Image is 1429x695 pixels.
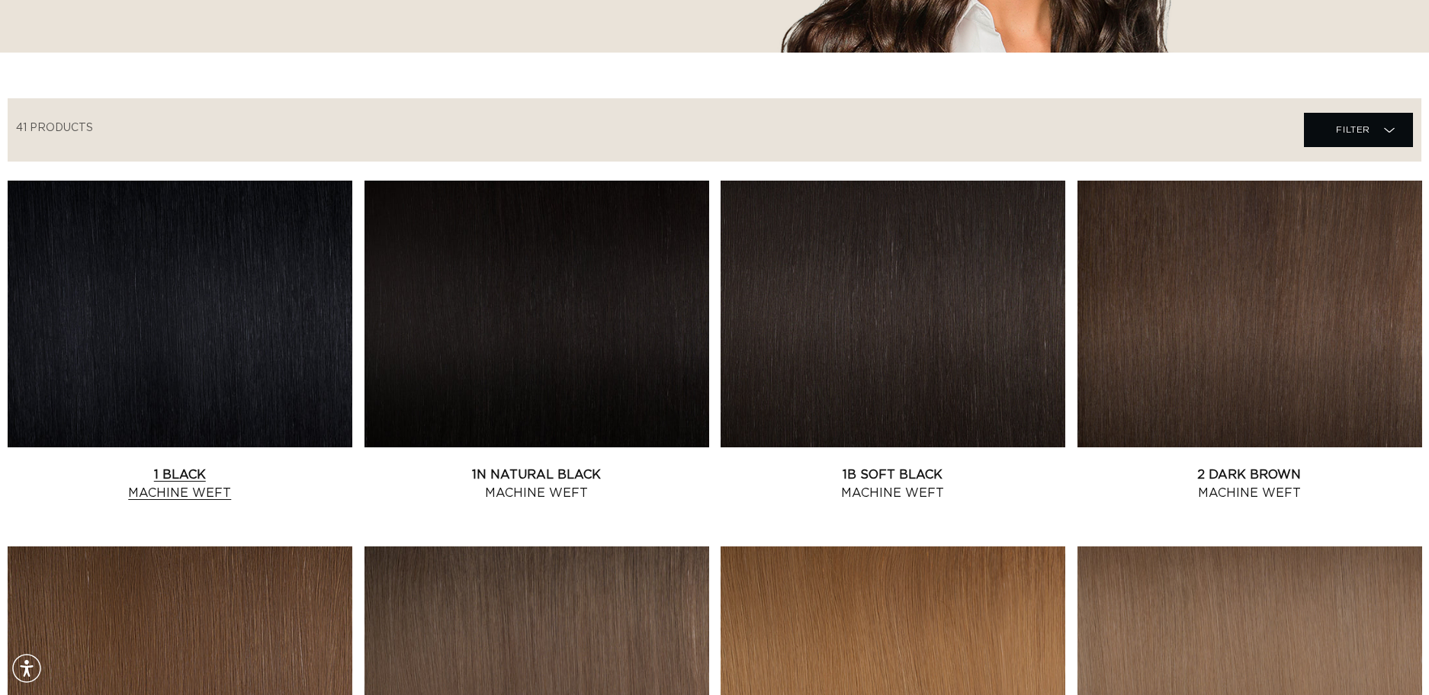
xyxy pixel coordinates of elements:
[721,466,1065,502] a: 1B Soft Black Machine Weft
[364,466,709,502] a: 1N Natural Black Machine Weft
[16,123,93,133] span: 41 products
[1077,466,1422,502] a: 2 Dark Brown Machine Weft
[1304,113,1413,147] summary: Filter
[1336,115,1370,144] span: Filter
[8,466,352,502] a: 1 Black Machine Weft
